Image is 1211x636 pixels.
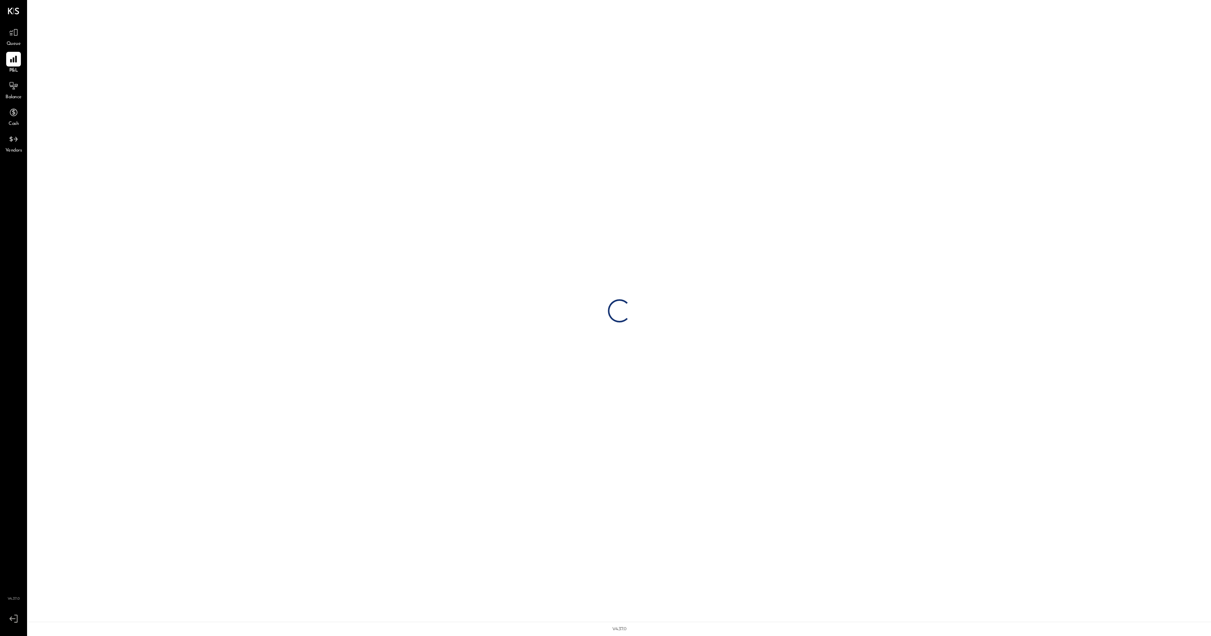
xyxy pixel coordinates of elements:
div: v 4.37.0 [612,626,626,632]
span: Cash [9,121,19,128]
a: P&L [0,52,27,74]
span: Balance [5,94,22,101]
span: Queue [7,41,21,48]
a: Vendors [0,132,27,154]
span: Vendors [5,147,22,154]
a: Queue [0,25,27,48]
a: Cash [0,105,27,128]
span: P&L [9,67,18,74]
a: Balance [0,78,27,101]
